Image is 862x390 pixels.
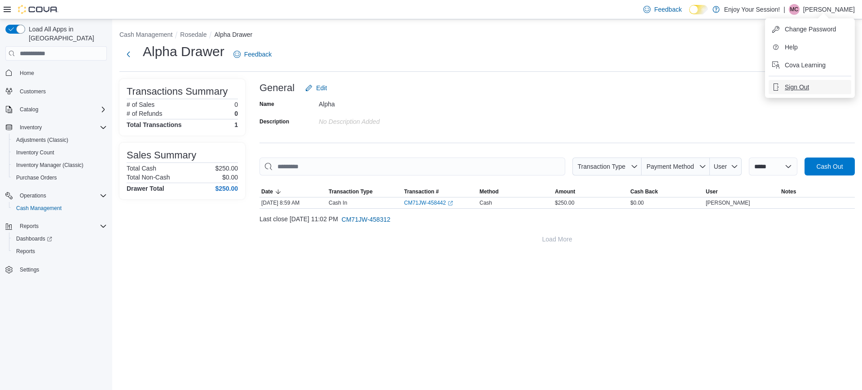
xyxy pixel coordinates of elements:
button: Settings [2,263,110,276]
button: Catalog [16,104,42,115]
span: Settings [20,266,39,273]
span: Dashboards [13,233,107,244]
nav: An example of EuiBreadcrumbs [119,30,855,41]
div: $0.00 [629,197,704,208]
button: Cash Back [629,186,704,197]
span: $250.00 [555,199,574,206]
button: Operations [2,189,110,202]
button: Cash Out [805,158,855,175]
h3: Transactions Summary [127,86,228,97]
a: CM71JW-458442External link [404,199,453,206]
span: Cash Out [816,162,843,171]
button: Operations [16,190,50,201]
input: This is a search bar. As you type, the results lower in the page will automatically filter. [259,158,565,175]
span: Inventory [20,124,42,131]
button: Cova Learning [769,58,851,72]
p: $0.00 [222,174,238,181]
button: Sign Out [769,80,851,94]
button: Amount [553,186,629,197]
button: Inventory Manager (Classic) [9,159,110,171]
span: Transaction # [404,188,439,195]
span: User [714,163,727,170]
p: 0 [234,110,238,117]
a: Customers [16,86,49,97]
span: Reports [20,223,39,230]
span: Load More [542,235,572,244]
span: Reports [16,221,107,232]
span: Cova Learning [785,61,826,70]
span: Payment Method [646,163,694,170]
a: Settings [16,264,43,275]
h3: Sales Summary [127,150,196,161]
span: Home [16,67,107,78]
span: Purchase Orders [16,174,57,181]
button: Cash Management [119,31,172,38]
span: Adjustments (Classic) [13,135,107,145]
a: Inventory Count [13,147,58,158]
a: Feedback [230,45,275,63]
button: Home [2,66,110,79]
button: Inventory [2,121,110,134]
h6: Total Cash [127,165,156,172]
button: Date [259,186,327,197]
p: $250.00 [215,165,238,172]
button: Purchase Orders [9,171,110,184]
span: Inventory Manager (Classic) [16,162,84,169]
button: Transaction Type [327,186,402,197]
h6: # of Refunds [127,110,162,117]
h4: $250.00 [215,185,238,192]
span: Dashboards [16,235,52,242]
span: Transaction Type [329,188,373,195]
button: Alpha Drawer [214,31,252,38]
h6: Total Non-Cash [127,174,170,181]
span: Inventory Count [13,147,107,158]
div: No Description added [319,114,439,125]
label: Description [259,118,289,125]
a: Cash Management [13,203,65,214]
button: Method [478,186,553,197]
button: Reports [9,245,110,258]
span: User [706,188,718,195]
p: Enjoy Your Session! [724,4,780,15]
span: Cash Management [16,205,62,212]
div: Alpha [319,97,439,108]
span: Reports [16,248,35,255]
span: Help [785,43,798,52]
button: Change Password [769,22,851,36]
input: Dark Mode [689,5,708,14]
span: Customers [20,88,46,95]
span: Adjustments (Classic) [16,136,68,144]
button: Load More [259,230,855,248]
button: Notes [779,186,855,197]
h6: # of Sales [127,101,154,108]
button: Rosedale [180,31,207,38]
h4: Drawer Total [127,185,164,192]
h4: 1 [234,121,238,128]
img: Cova [18,5,58,14]
span: Operations [20,192,46,199]
p: | [783,4,785,15]
div: Michelle Curow [789,4,800,15]
span: Cash [479,199,492,206]
a: Adjustments (Classic) [13,135,72,145]
span: Settings [16,264,107,275]
button: Customers [2,85,110,98]
span: Notes [781,188,796,195]
span: Inventory [16,122,107,133]
span: Cash Management [13,203,107,214]
span: Edit [316,83,327,92]
span: [PERSON_NAME] [706,199,750,206]
span: Inventory Count [16,149,54,156]
h4: Total Transactions [127,121,182,128]
a: Reports [13,246,39,257]
a: Dashboards [13,233,56,244]
span: CM71JW-458312 [342,215,391,224]
span: Catalog [20,106,38,113]
span: Feedback [654,5,682,14]
span: Change Password [785,25,836,34]
button: User [710,158,742,175]
a: Purchase Orders [13,172,61,183]
p: [PERSON_NAME] [803,4,855,15]
span: Home [20,70,34,77]
button: Catalog [2,103,110,116]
